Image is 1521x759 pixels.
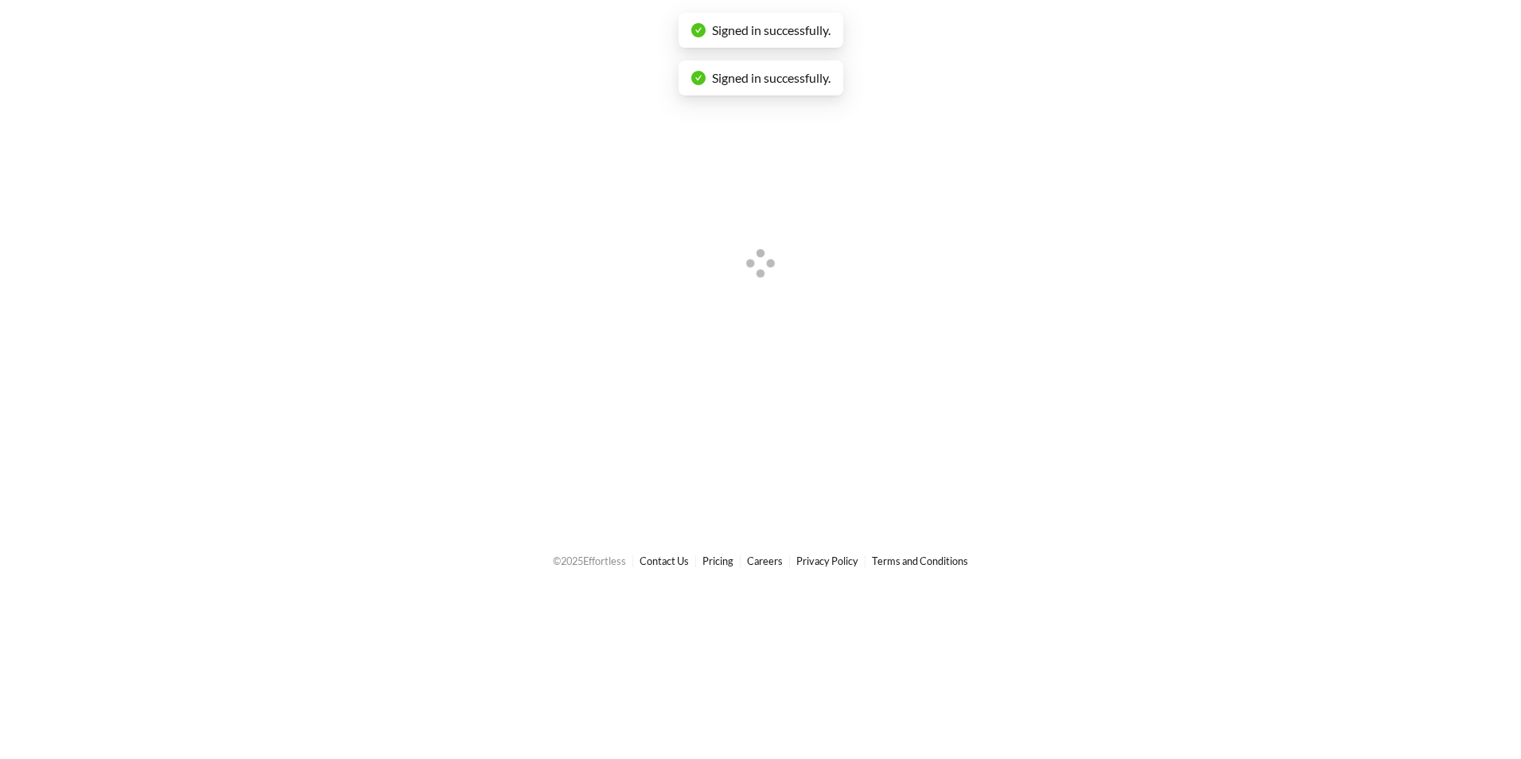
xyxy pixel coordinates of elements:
[691,71,706,85] span: check-circle
[691,23,706,37] span: check-circle
[747,555,783,567] a: Careers
[640,555,689,567] a: Contact Us
[712,70,831,85] span: Signed in successfully.
[872,555,968,567] a: Terms and Conditions
[702,555,733,567] a: Pricing
[712,22,831,37] span: Signed in successfully.
[796,555,858,567] a: Privacy Policy
[553,555,626,567] span: © 2025 Effortless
